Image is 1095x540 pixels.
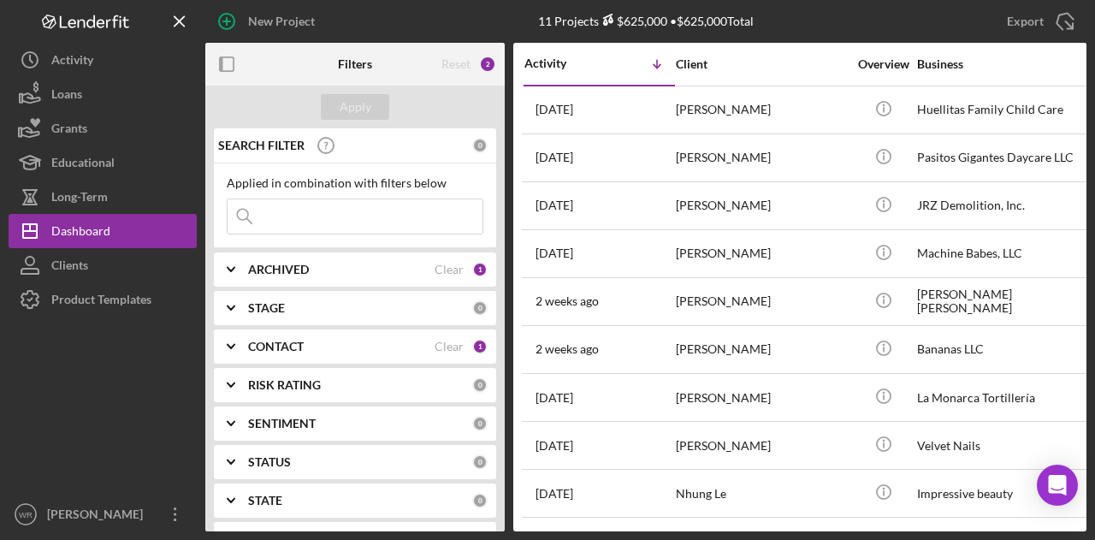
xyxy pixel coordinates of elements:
button: Dashboard [9,214,197,248]
div: Loans [51,77,82,116]
div: Clear [435,263,464,276]
div: Grants [51,111,87,150]
div: Velvet Nails [917,423,1088,468]
div: [PERSON_NAME] [676,231,847,276]
div: Business [917,57,1088,71]
div: Huellitas Family Child Care [917,87,1088,133]
b: SEARCH FILTER [218,139,305,152]
div: Activity [51,43,93,81]
b: STAGE [248,301,285,315]
div: [PERSON_NAME] [676,87,847,133]
b: RISK RATING [248,378,321,392]
button: Grants [9,111,197,145]
b: STATUS [248,455,291,469]
div: Impressive beauty [917,471,1088,516]
div: Apply [340,94,371,120]
time: 2025-09-11 18:14 [536,246,573,260]
div: [PERSON_NAME] [676,183,847,228]
button: Educational [9,145,197,180]
button: Export [990,4,1086,39]
div: New Project [248,4,315,39]
div: JRZ Demolition, Inc. [917,183,1088,228]
div: Product Templates [51,282,151,321]
time: 2025-09-03 05:39 [536,342,599,356]
div: [PERSON_NAME] [43,497,154,536]
div: Clients [51,248,88,287]
b: Filters [338,57,372,71]
button: Product Templates [9,282,197,317]
div: 11 Projects • $625,000 Total [538,14,754,28]
div: La Monarca Tortillería [917,375,1088,420]
button: Clients [9,248,197,282]
time: 2025-08-28 01:08 [536,391,573,405]
button: New Project [205,4,332,39]
div: [PERSON_NAME] [676,327,847,372]
div: Overview [851,57,915,71]
div: Activity [524,56,600,70]
div: $625,000 [599,14,667,28]
div: Applied in combination with filters below [227,176,483,190]
div: 0 [472,377,488,393]
b: STATE [248,494,282,507]
div: [PERSON_NAME] [676,279,847,324]
text: WR [19,510,33,519]
div: [PERSON_NAME] [PERSON_NAME] [917,279,1088,324]
b: CONTACT [248,340,304,353]
button: Apply [321,94,389,120]
button: WR[PERSON_NAME] [9,497,197,531]
time: 2025-09-14 21:23 [536,151,573,164]
div: 0 [472,493,488,508]
div: Educational [51,145,115,184]
div: 0 [472,416,488,431]
div: 1 [472,262,488,277]
div: Clear [435,340,464,353]
div: Machine Babes, LLC [917,231,1088,276]
div: [PERSON_NAME] [676,375,847,420]
div: 0 [472,454,488,470]
div: 1 [472,339,488,354]
div: 0 [472,300,488,316]
time: 2025-09-04 00:14 [536,294,599,308]
button: Activity [9,43,197,77]
div: Reset [441,57,471,71]
time: 2025-09-11 21:44 [536,199,573,212]
b: SENTIMENT [248,417,316,430]
div: Bananas LLC [917,327,1088,372]
time: 2025-08-27 23:06 [536,439,573,453]
div: Open Intercom Messenger [1037,465,1078,506]
div: Pasitos Gigantes Daycare LLC [917,135,1088,181]
b: ARCHIVED [248,263,309,276]
div: [PERSON_NAME] [676,135,847,181]
time: 2025-08-25 07:00 [536,487,573,501]
div: Dashboard [51,214,110,252]
button: Loans [9,77,197,111]
div: Long-Term [51,180,108,218]
div: [PERSON_NAME] [676,423,847,468]
div: 0 [472,138,488,153]
div: Nhung Le [676,471,847,516]
div: Client [676,57,847,71]
button: Long-Term [9,180,197,214]
div: 2 [479,56,496,73]
div: Export [1007,4,1044,39]
time: 2025-09-16 03:32 [536,103,573,116]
